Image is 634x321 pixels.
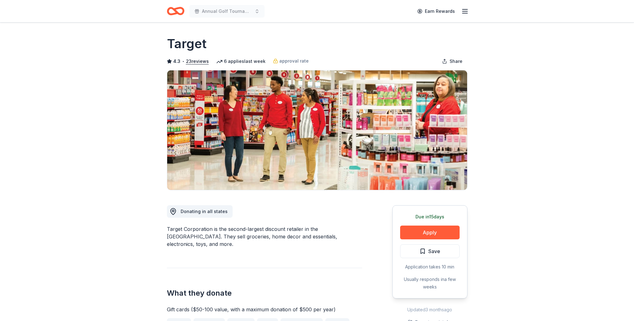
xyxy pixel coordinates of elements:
[450,58,462,65] span: Share
[189,5,265,18] button: Annual Golf Tournament Fundraiser
[167,4,184,18] a: Home
[186,58,209,65] button: 23reviews
[167,288,362,298] h2: What they donate
[273,57,309,65] a: approval rate
[428,247,440,255] span: Save
[167,306,362,313] div: Gift cards ($50-100 value, with a maximum donation of $500 per year)
[392,306,467,313] div: Updated 3 months ago
[414,6,459,17] a: Earn Rewards
[400,276,460,291] div: Usually responds in a few weeks
[167,70,467,190] img: Image for Target
[400,263,460,271] div: Application takes 10 min
[181,209,228,214] span: Donating in all states
[400,244,460,258] button: Save
[400,226,460,239] button: Apply
[202,8,252,15] span: Annual Golf Tournament Fundraiser
[182,59,184,64] span: •
[437,55,467,68] button: Share
[167,225,362,248] div: Target Corporation is the second-largest discount retailer in the [GEOGRAPHIC_DATA]. They sell gr...
[173,58,180,65] span: 4.3
[400,213,460,221] div: Due in 15 days
[167,35,207,53] h1: Target
[216,58,265,65] div: 6 applies last week
[279,57,309,65] span: approval rate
